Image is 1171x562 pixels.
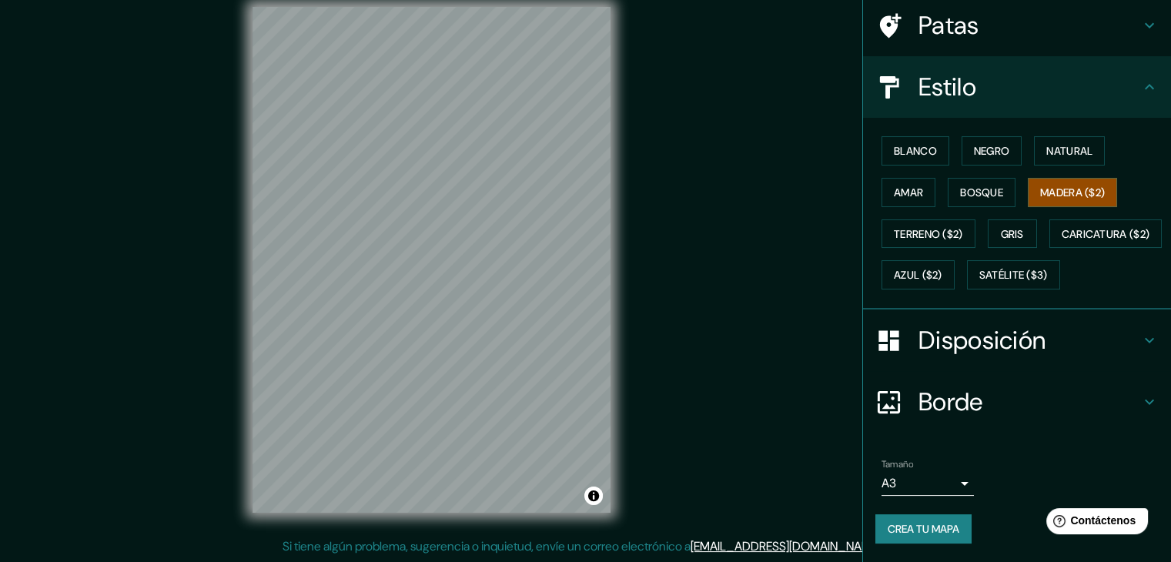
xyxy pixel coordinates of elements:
font: Crea tu mapa [888,522,959,536]
font: Si tiene algún problema, sugerencia o inquietud, envíe un correo electrónico a [283,538,691,554]
font: Negro [974,144,1010,158]
font: Borde [918,386,983,418]
font: Gris [1001,227,1024,241]
font: A3 [882,475,896,491]
font: Terreno ($2) [894,227,963,241]
font: Azul ($2) [894,269,942,283]
button: Bosque [948,178,1015,207]
button: Crea tu mapa [875,514,972,544]
font: Satélite ($3) [979,269,1048,283]
button: Madera ($2) [1028,178,1117,207]
button: Azul ($2) [882,260,955,289]
font: Tamaño [882,458,913,470]
div: Disposición [863,309,1171,371]
font: Disposición [918,324,1046,356]
button: Caricatura ($2) [1049,219,1163,249]
font: Patas [918,9,979,42]
button: Amar [882,178,935,207]
font: Bosque [960,186,1003,199]
div: Estilo [863,56,1171,118]
button: Natural [1034,136,1105,166]
button: Activar o desactivar atribución [584,487,603,505]
font: Amar [894,186,923,199]
font: Madera ($2) [1040,186,1105,199]
canvas: Mapa [253,7,611,513]
button: Negro [962,136,1022,166]
font: Caricatura ($2) [1062,227,1150,241]
font: Estilo [918,71,976,103]
button: Terreno ($2) [882,219,975,249]
font: Blanco [894,144,937,158]
div: Borde [863,371,1171,433]
button: Gris [988,219,1037,249]
font: Natural [1046,144,1092,158]
iframe: Lanzador de widgets de ayuda [1034,502,1154,545]
a: [EMAIL_ADDRESS][DOMAIN_NAME] [691,538,881,554]
button: Blanco [882,136,949,166]
div: A3 [882,471,974,496]
button: Satélite ($3) [967,260,1060,289]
